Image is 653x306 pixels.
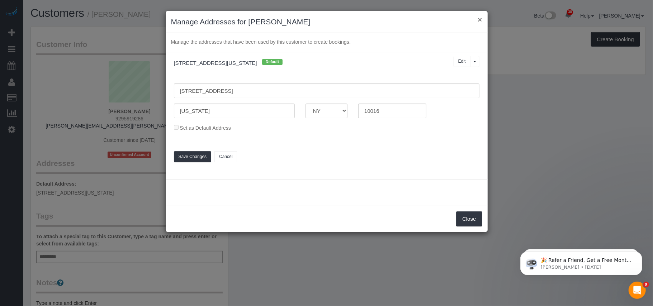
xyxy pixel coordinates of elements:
span: 🎉 Refer a Friend, Get a Free Month! 🎉 Love Automaid? Share the love! When you refer a friend who ... [31,21,123,98]
button: Cancel [214,151,237,162]
button: Edit [454,56,470,67]
button: Close [456,211,482,226]
p: Message from Ellie, sent 3d ago [31,28,124,34]
span: Default [262,59,283,65]
span: 9 [643,282,649,287]
sui-modal: Manage Addresses for Ruth Pfleiderer [166,11,488,232]
h4: [STREET_ADDRESS][US_STATE] [169,59,406,66]
input: City [174,104,295,118]
iframe: Intercom live chat [629,282,646,299]
h3: Manage Addresses for [PERSON_NAME] [171,16,482,27]
span: Set as Default Address [180,125,231,131]
p: Manage the addresses that have been used by this customer to create bookings. [171,38,482,46]
input: Address [174,83,479,98]
iframe: Intercom notifications message [510,236,653,287]
button: × [478,16,482,23]
input: Zip Code [358,104,427,118]
button: Save Changes [174,151,212,162]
